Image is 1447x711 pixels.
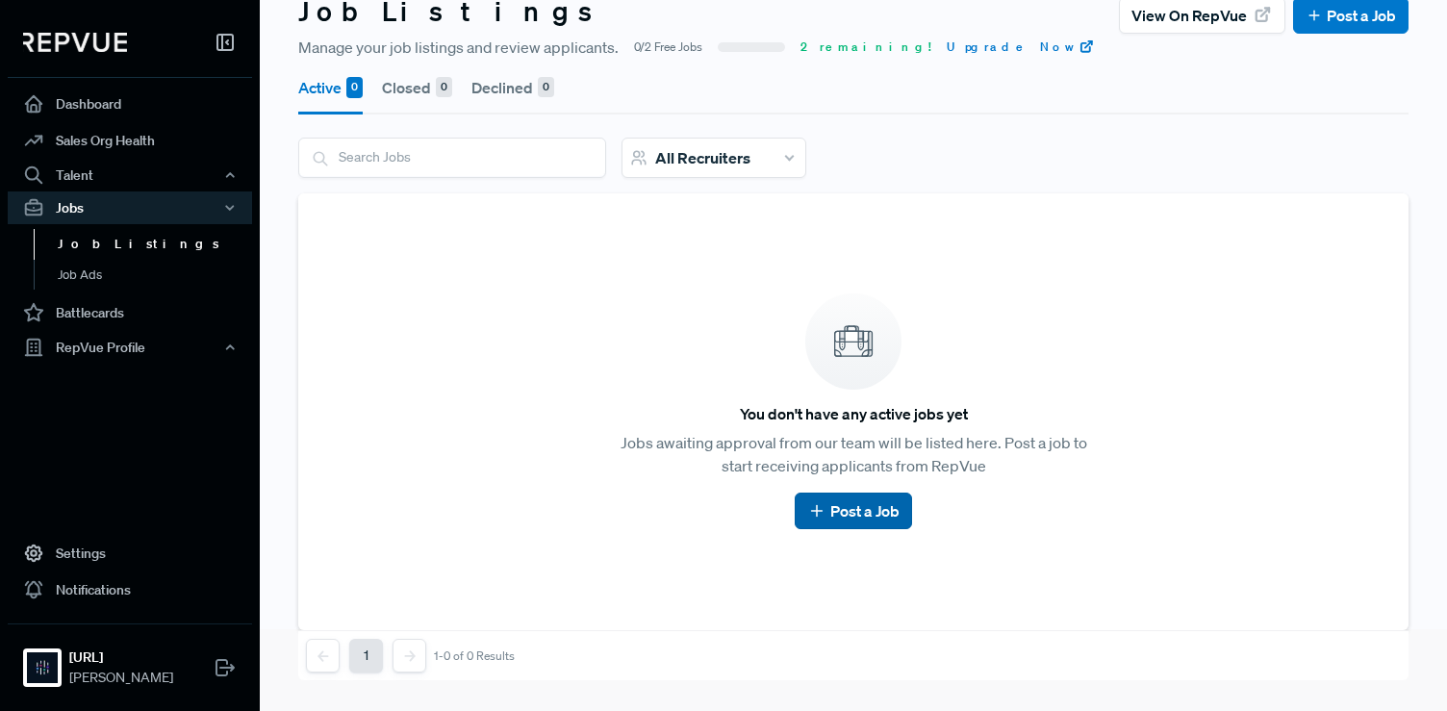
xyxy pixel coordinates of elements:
input: Search Jobs [299,139,605,176]
button: Talent [8,159,252,191]
img: RepVue [23,33,127,52]
a: Sales Org Health [8,122,252,159]
span: 0/2 Free Jobs [634,38,702,56]
a: Abacus.AI[URL][PERSON_NAME] [8,623,252,696]
button: 1 [349,639,383,673]
span: View on RepVue [1131,4,1247,27]
span: 2 remaining! [800,38,931,56]
nav: pagination [306,639,515,673]
button: Closed 0 [382,61,452,114]
a: Notifications [8,571,252,608]
button: Declined 0 [471,61,554,114]
a: Post a Job [807,499,899,522]
button: Jobs [8,191,252,224]
p: Jobs awaiting approval from our team will be listed here. Post a job to start receiving applicant... [614,431,1093,477]
a: Battlecards [8,294,252,331]
a: Job Ads [34,260,278,291]
a: Job Listings [34,229,278,260]
a: Upgrade Now [947,38,1095,56]
button: Next [393,639,426,673]
img: Abacus.AI [27,652,58,683]
div: 0 [436,77,452,98]
button: Active 0 [298,61,363,114]
a: Dashboard [8,86,252,122]
button: RepVue Profile [8,331,252,364]
div: 0 [538,77,554,98]
div: 0 [346,77,363,98]
span: [PERSON_NAME] [69,668,173,688]
span: All Recruiters [655,148,750,167]
h6: You don't have any active jobs yet [740,405,968,423]
button: Previous [306,639,340,673]
strong: [URL] [69,648,173,668]
span: Manage your job listings and review applicants. [298,36,619,59]
button: Post a Job [795,493,911,529]
div: 1-0 of 0 Results [434,649,515,663]
a: Settings [8,535,252,571]
a: Post a Job [1306,4,1396,27]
